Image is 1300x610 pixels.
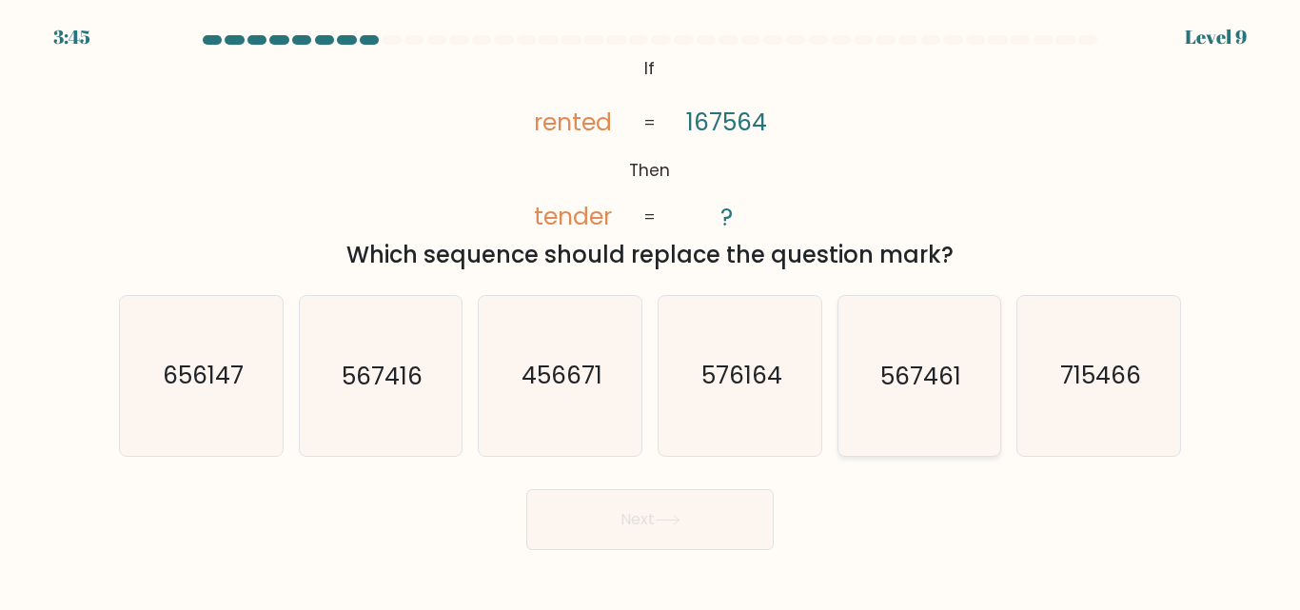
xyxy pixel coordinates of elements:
tspan: tender [534,201,612,234]
text: 576164 [700,360,781,393]
svg: @import url('[URL][DOMAIN_NAME]); [502,52,798,235]
text: 567416 [342,360,423,393]
tspan: 167564 [687,106,768,139]
button: Next [526,489,774,550]
tspan: ? [721,201,734,234]
text: 567461 [880,360,961,393]
tspan: = [644,111,657,134]
text: 456671 [522,360,602,393]
div: Which sequence should replace the question mark? [130,238,1170,272]
div: 3:45 [53,23,90,51]
tspan: = [644,207,657,229]
tspan: Then [630,160,671,183]
tspan: rented [534,106,612,139]
div: Level 9 [1185,23,1247,51]
text: 656147 [162,360,243,393]
tspan: If [645,57,656,80]
text: 715466 [1060,360,1141,393]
